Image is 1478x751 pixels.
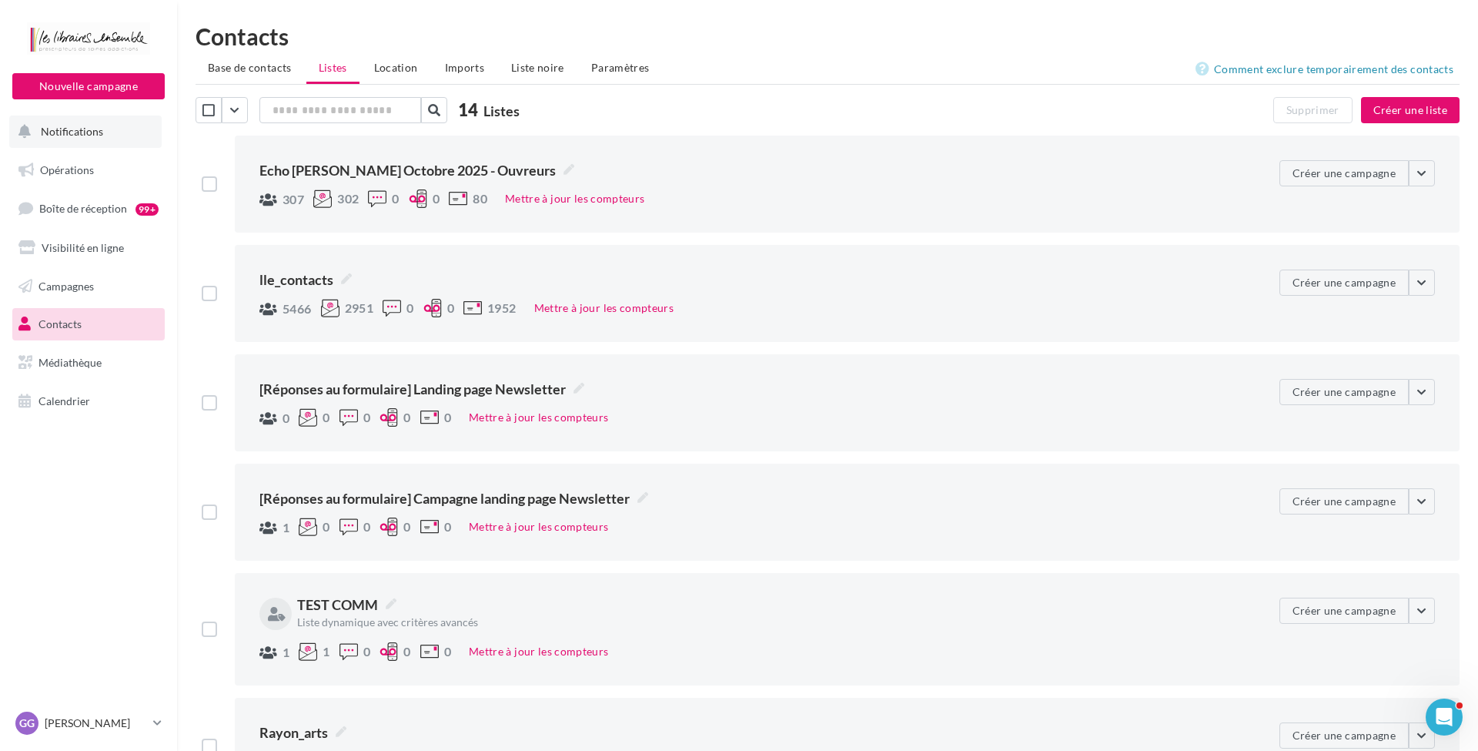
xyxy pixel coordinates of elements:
span: 0 [363,411,370,424]
button: Mettre à jour les compteurs [463,408,614,427]
button: Mettre à jour les compteurs [463,642,614,661]
iframe: Intercom live chat [1426,699,1463,736]
button: Nouvelle campagne [12,73,165,99]
span: 1 [283,521,289,534]
span: [Réponses au formulaire] Campagne landing page Newsletter [259,488,648,508]
button: Créer une liste [1361,97,1460,123]
button: Créer une campagne [1279,379,1409,405]
span: Visibilité en ligne [42,241,124,254]
span: GG [19,716,35,731]
span: 302 [337,193,359,205]
span: Rayon_arts [259,723,346,743]
span: [Réponses au formulaire] Landing page Newsletter [259,379,584,399]
span: 0 [363,645,370,658]
span: Opérations [40,163,94,176]
button: Mettre à jour les compteurs [528,299,680,317]
span: 0 [392,193,399,205]
span: 0 [403,521,410,533]
span: 1 [283,646,289,659]
button: Notifications [9,116,162,148]
span: Campagnes [38,279,94,292]
span: 2951 [345,302,374,314]
a: Médiathèque [9,347,168,379]
span: 0 [433,193,440,205]
span: lle_contacts [259,270,352,290]
a: Opérations [9,154,168,186]
span: Notifications [41,125,103,138]
a: Visibilité en ligne [9,232,168,264]
a: Campagnes [9,270,168,303]
button: Mettre à jour les compteurs [463,518,614,536]
p: [PERSON_NAME] [45,716,147,731]
button: Supprimer [1273,97,1353,123]
span: Listes [483,102,520,119]
h1: Contacts [196,25,1460,48]
span: Contacts [38,317,82,330]
button: Créer une campagne [1279,160,1409,186]
span: Base de contacts [208,61,292,74]
span: 0 [323,411,329,424]
button: Mettre à jour les compteurs [499,189,650,208]
span: Médiathèque [38,356,102,369]
span: 14 [458,98,478,122]
div: Liste dynamique avec critères avancés [297,617,927,628]
span: 0 [406,302,413,314]
span: 0 [444,521,451,533]
a: Contacts [9,308,168,340]
span: 1 [323,645,329,658]
button: Créer une campagne [1279,598,1409,624]
span: 0 [444,411,451,424]
button: Créer une campagne [1279,488,1409,515]
a: Comment exclure temporairement des contacts [1195,60,1460,79]
span: Liste noire [511,61,564,74]
a: Calendrier [9,385,168,417]
span: 0 [363,521,370,533]
span: 1952 [487,302,517,314]
span: 307 [283,193,304,206]
span: 80 [473,193,487,205]
span: 5466 [283,303,312,315]
span: 0 [283,412,289,424]
button: Créer une campagne [1279,270,1409,296]
span: Boîte de réception [39,202,127,215]
span: TEST COMM [297,595,396,615]
span: Calendrier [38,394,90,407]
span: 0 [403,411,410,424]
span: Location [374,61,418,74]
span: Paramètres [591,61,650,74]
button: Créer une campagne [1279,723,1409,749]
span: 0 [403,645,410,658]
span: Imports [445,61,484,74]
span: 0 [444,645,451,658]
a: GG [PERSON_NAME] [12,709,165,738]
span: 0 [323,521,329,533]
div: 99+ [135,203,159,216]
a: Boîte de réception99+ [9,192,168,225]
span: Echo [PERSON_NAME] Octobre 2025 - Ouvreurs [259,160,574,180]
span: 0 [447,302,454,314]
